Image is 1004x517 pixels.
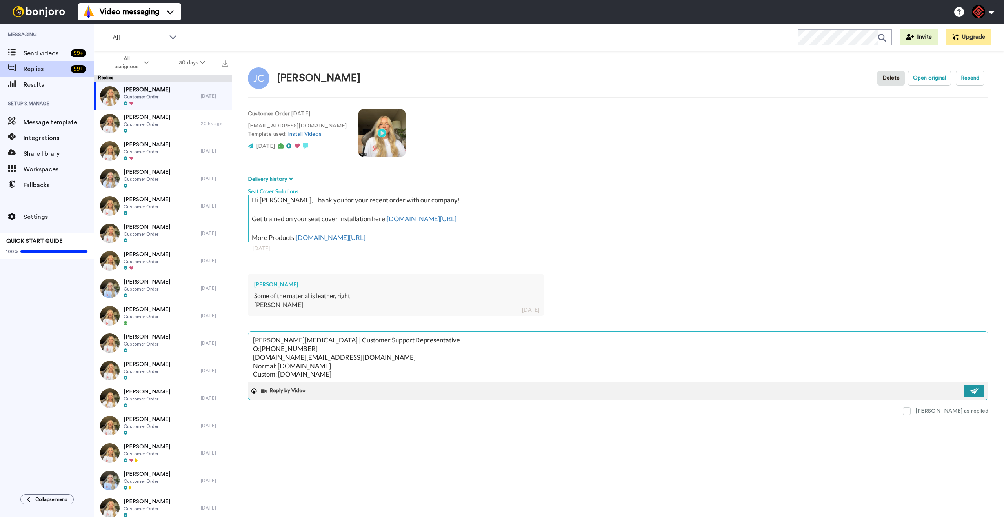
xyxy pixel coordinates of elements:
div: [DATE] [201,340,228,346]
span: Customer Order [124,396,170,402]
a: [PERSON_NAME]Customer Order[DATE] [94,439,232,467]
img: 3d5c8ce4-51f4-4b56-a874-141fb3aa49ed-thumb.jpg [100,306,120,326]
span: Customer Order [124,149,170,155]
button: Delete [877,71,905,86]
div: Seat Cover Solutions [248,184,988,195]
span: Customer Order [124,258,170,265]
button: Collapse menu [20,494,74,504]
img: d54859e9-cf5f-46b9-bba1-5f0ae0fa1de1-thumb.jpg [100,279,120,298]
span: [PERSON_NAME] [124,251,170,258]
span: All [113,33,165,42]
img: 0db70c1f-9ce0-4807-80f1-5d7cfd762dd6-thumb.jpg [100,141,120,161]
button: Export all results that match these filters now. [220,57,231,69]
span: [PERSON_NAME] [124,278,170,286]
img: 62401c04-7ad4-4ef9-b427-36f55b24b825-thumb.jpg [100,196,120,216]
div: [DATE] [522,306,539,314]
span: [PERSON_NAME] [124,141,170,149]
img: vm-color.svg [82,5,95,18]
span: [PERSON_NAME] [124,223,170,231]
button: 30 days [164,56,220,70]
span: Customer Order [124,341,170,347]
span: Customer Order [124,451,170,457]
a: [PERSON_NAME]Customer Order20 hr. ago [94,110,232,137]
img: 57b2b76f-255b-4d0f-ab7a-9db47b412f13-thumb.jpg [100,416,120,435]
span: Replies [24,64,67,74]
img: 398deb54-9925-44c4-930b-9fce91f32fc7-thumb.jpg [100,86,120,106]
a: [PERSON_NAME]Customer Order[DATE] [94,357,232,384]
a: Install Videos [288,131,322,137]
div: [PERSON_NAME] [254,280,538,288]
span: Customer Order [124,286,170,292]
a: [PERSON_NAME]Customer Order[DATE] [94,137,232,165]
div: [DATE] [201,93,228,99]
div: [DATE] [201,203,228,209]
img: export.svg [222,60,228,67]
strong: Customer Order [248,111,290,117]
span: [PERSON_NAME] [124,415,170,423]
div: [DATE] [201,422,228,429]
div: Hi [PERSON_NAME], Thank you for your recent order with our company! Get trained on your seat cove... [252,195,986,242]
p: [EMAIL_ADDRESS][DOMAIN_NAME] Template used: [248,122,347,138]
a: [PERSON_NAME]Customer Order[DATE] [94,302,232,329]
span: Video messaging [100,6,159,17]
a: [DOMAIN_NAME][URL] [387,215,457,223]
span: Customer Order [124,204,170,210]
span: Customer Order [124,121,170,127]
span: Collapse menu [35,496,67,502]
span: Workspaces [24,165,94,174]
span: All assignees [111,55,142,71]
textarea: Hey [PERSON_NAME], Thank you for reaching out! The material of the seat cover is a man-made eco-l... [248,332,988,382]
div: 20 hr. ago [201,120,228,127]
span: Fallbacks [24,180,94,190]
div: [PERSON_NAME] as replied [915,407,988,415]
span: [PERSON_NAME] [124,498,170,506]
a: [PERSON_NAME]Customer Order[DATE] [94,275,232,302]
div: 99 + [71,49,86,57]
a: [PERSON_NAME]Customer Order[DATE] [94,329,232,357]
button: All assignees [96,52,164,74]
a: [PERSON_NAME]Customer Order[DATE] [94,165,232,192]
a: [PERSON_NAME]Customer Order[DATE] [94,384,232,412]
img: 654933cc-dacb-4231-b564-02dfa2f0c855-thumb.jpg [100,471,120,490]
a: [PERSON_NAME]Customer Order[DATE] [94,467,232,494]
span: [PERSON_NAME] [124,86,170,94]
a: [PERSON_NAME]Customer Order[DATE] [94,220,232,247]
span: Customer Order [124,506,170,512]
div: [DATE] [201,258,228,264]
a: [DOMAIN_NAME][URL] [296,233,366,242]
img: 9b378d04-2bb3-4839-8373-308b6e21f757-thumb.jpg [100,169,120,188]
span: [PERSON_NAME] [124,388,170,396]
div: [DATE] [201,505,228,511]
div: Some of the material is leather, right [PERSON_NAME] [254,291,538,309]
img: send-white.svg [970,388,979,394]
span: [PERSON_NAME] [124,168,170,176]
span: [PERSON_NAME] [124,196,170,204]
img: 6f48f6f6-2143-4c3e-82bc-2925ef78c7a5-thumb.jpg [100,114,120,133]
img: 510d7485-7224-45f7-8d51-e209e135d2ea-thumb.jpg [100,251,120,271]
span: [PERSON_NAME] [124,113,170,121]
div: [DATE] [201,148,228,154]
span: Customer Order [124,423,170,430]
div: [DATE] [201,477,228,484]
span: [PERSON_NAME] [124,306,170,313]
button: Open original [908,71,951,86]
div: 99 + [71,65,86,73]
button: Resend [956,71,984,86]
span: Settings [24,212,94,222]
img: b54035e2-4d99-4c48-b1d6-28864ee44743-thumb.jpg [100,224,120,243]
div: [PERSON_NAME] [277,73,360,84]
button: Invite [900,29,938,45]
a: [PERSON_NAME]Customer Order[DATE] [94,412,232,439]
img: df15f537-7590-4922-902a-a0f9944ab2ee-thumb.jpg [100,443,120,463]
span: Customer Order [124,94,170,100]
span: [PERSON_NAME] [124,360,170,368]
span: Customer Order [124,176,170,182]
span: Customer Order [124,313,170,320]
span: 100% [6,248,18,255]
div: [DATE] [201,395,228,401]
div: Replies [94,75,232,82]
a: [PERSON_NAME]Customer Order[DATE] [94,247,232,275]
span: [PERSON_NAME] [124,333,170,341]
span: [PERSON_NAME] [124,443,170,451]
